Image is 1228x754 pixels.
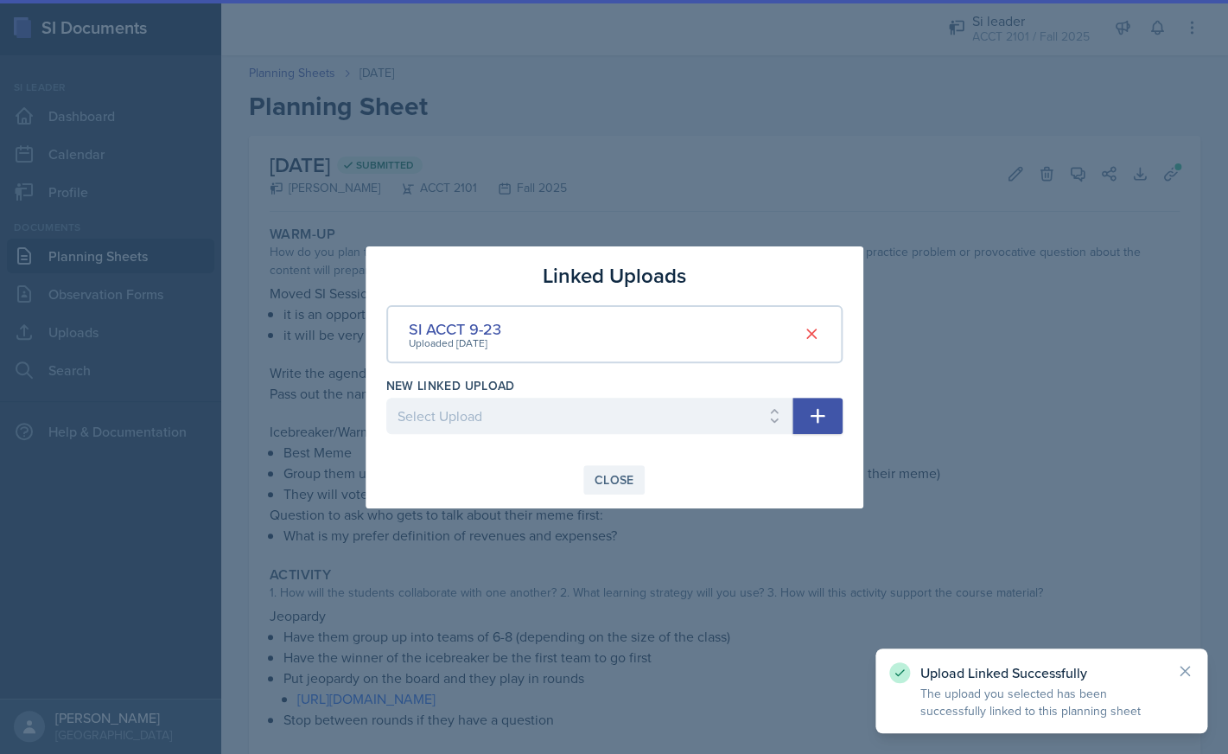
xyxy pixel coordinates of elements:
div: SI ACCT 9-23 [409,317,501,341]
p: The upload you selected has been successfully linked to this planning sheet [920,685,1162,719]
p: Upload Linked Successfully [920,664,1162,681]
button: Close [583,465,646,495]
div: Uploaded [DATE] [409,335,501,351]
h3: Linked Uploads [543,260,686,291]
div: Close [595,473,634,487]
label: New Linked Upload [386,377,515,394]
